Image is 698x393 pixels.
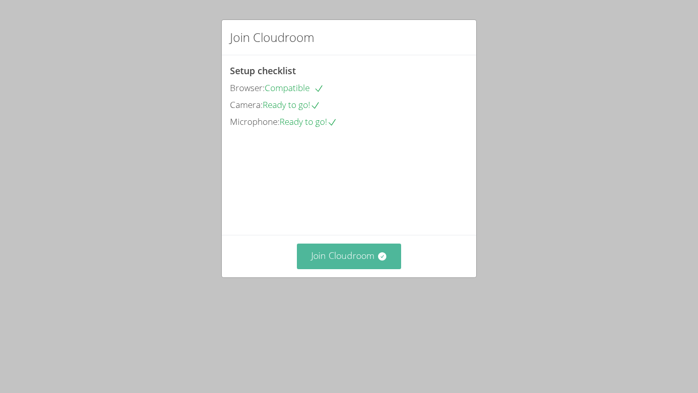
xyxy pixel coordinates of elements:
span: Ready to go! [263,99,320,111]
span: Ready to go! [280,116,337,127]
span: Browser: [230,82,265,94]
h2: Join Cloudroom [230,28,314,47]
span: Compatible [265,82,324,94]
span: Setup checklist [230,64,296,77]
button: Join Cloudroom [297,244,402,269]
span: Camera: [230,99,263,111]
span: Microphone: [230,116,280,127]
